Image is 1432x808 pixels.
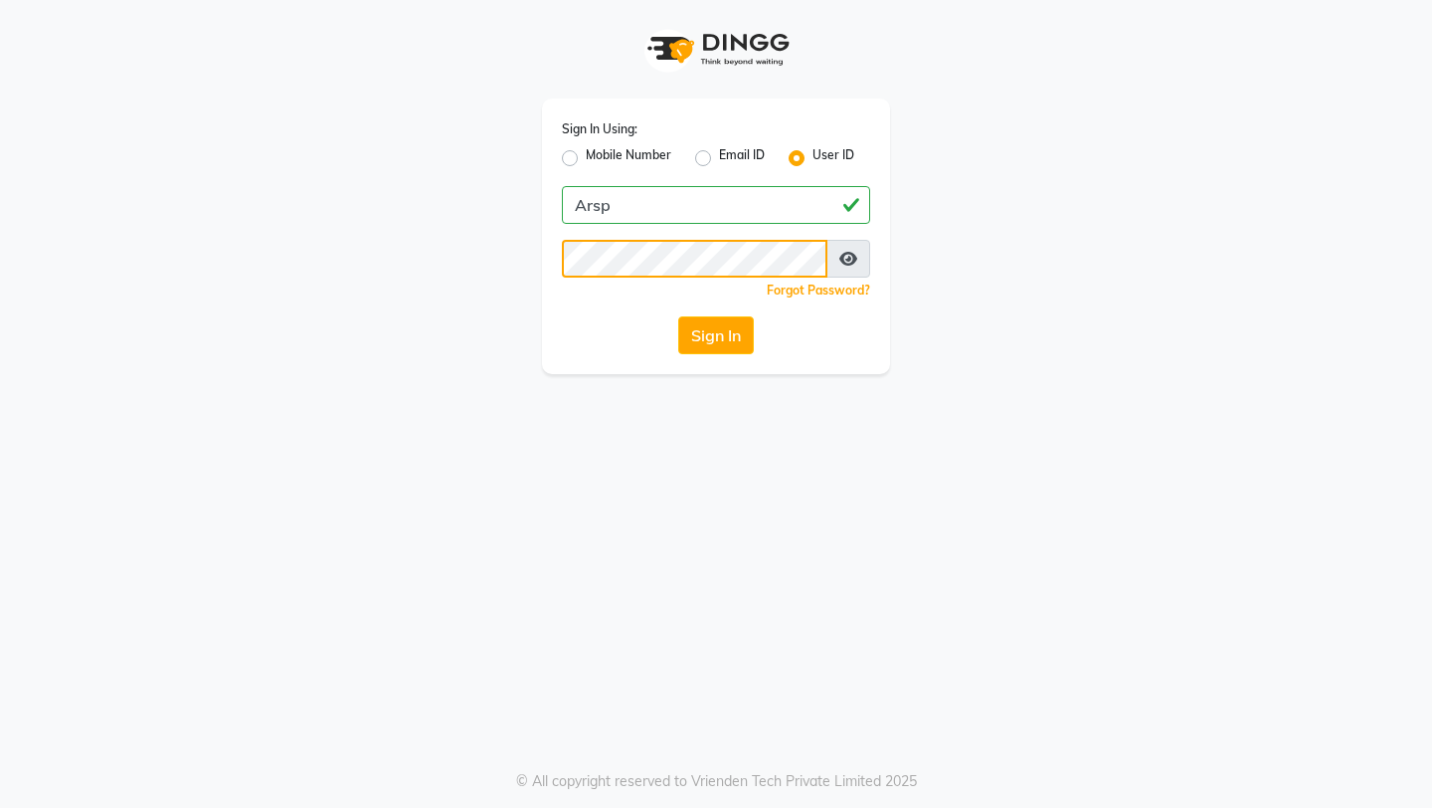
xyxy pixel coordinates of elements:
a: Forgot Password? [767,283,870,298]
input: Username [562,240,827,278]
img: logo1.svg [636,20,796,79]
button: Sign In [678,316,754,354]
label: Sign In Using: [562,120,637,138]
label: User ID [812,146,854,170]
label: Email ID [719,146,765,170]
label: Mobile Number [586,146,671,170]
input: Username [562,186,870,224]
